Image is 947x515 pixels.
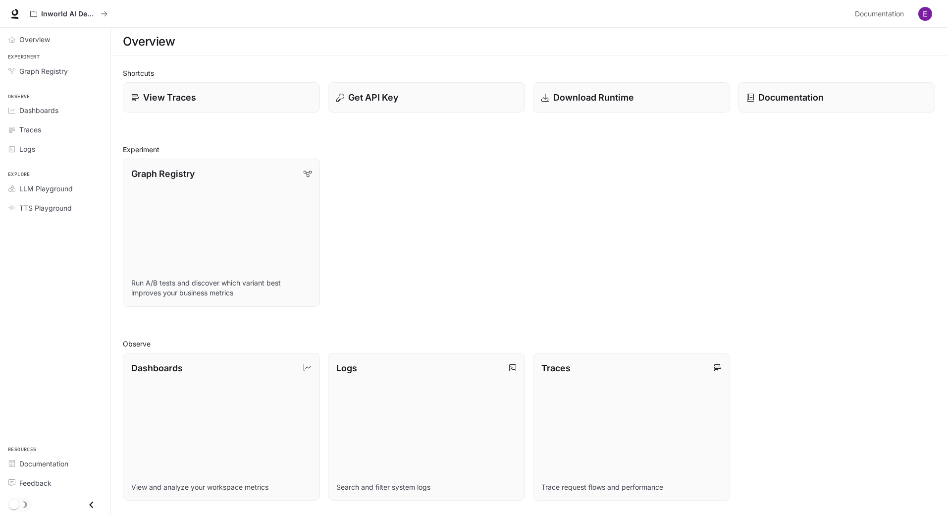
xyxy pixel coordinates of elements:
img: User avatar [918,7,932,21]
button: Close drawer [80,495,103,515]
button: Get API Key [328,82,525,113]
span: Documentation [855,8,904,20]
span: Logs [19,144,35,154]
p: Trace request flows and performance [541,482,722,492]
p: Documentation [758,91,824,104]
span: Feedback [19,478,52,488]
span: Overview [19,34,50,45]
p: View and analyze your workspace metrics [131,482,312,492]
p: Graph Registry [131,167,195,180]
span: TTS Playground [19,203,72,213]
a: TTS Playground [4,199,106,217]
h2: Shortcuts [123,68,935,78]
a: Logs [4,140,106,158]
a: Graph RegistryRun A/B tests and discover which variant best improves your business metrics [123,159,320,307]
h2: Observe [123,339,935,349]
a: TracesTrace request flows and performance [533,353,730,501]
span: Dark mode toggle [9,499,19,510]
p: Get API Key [348,91,398,104]
a: Dashboards [4,102,106,119]
span: Dashboards [19,105,58,115]
button: User avatar [915,4,935,24]
a: Documentation [851,4,911,24]
h1: Overview [123,32,175,52]
a: Documentation [738,82,935,113]
a: LLM Playground [4,180,106,197]
h2: Experiment [123,144,935,155]
span: LLM Playground [19,183,73,194]
p: Download Runtime [553,91,634,104]
button: All workspaces [26,4,112,24]
p: Run A/B tests and discover which variant best improves your business metrics [131,278,312,298]
a: Download Runtime [533,82,730,113]
p: Logs [336,361,357,375]
a: Traces [4,121,106,138]
p: Inworld AI Demos [41,10,97,18]
a: Documentation [4,455,106,472]
a: Feedback [4,474,106,492]
a: Overview [4,31,106,48]
p: Search and filter system logs [336,482,517,492]
a: View Traces [123,82,320,113]
a: DashboardsView and analyze your workspace metrics [123,353,320,501]
span: Graph Registry [19,66,68,76]
span: Documentation [19,458,68,469]
a: LogsSearch and filter system logs [328,353,525,501]
a: Graph Registry [4,62,106,80]
p: View Traces [143,91,196,104]
p: Traces [541,361,571,375]
span: Traces [19,124,41,135]
p: Dashboards [131,361,183,375]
